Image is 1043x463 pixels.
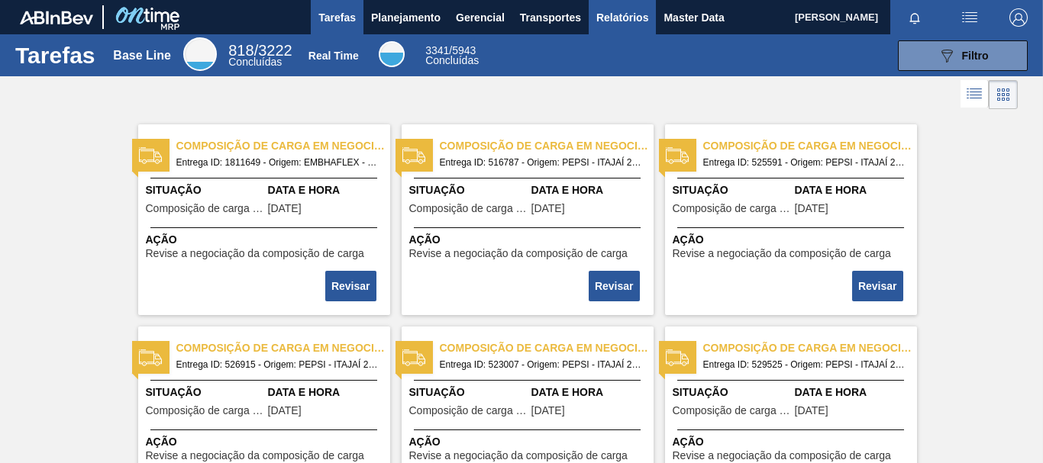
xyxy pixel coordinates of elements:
[440,138,654,154] span: Composição de carga em negociação
[139,346,162,369] img: status
[890,7,939,28] button: Notificações
[531,405,565,416] span: 09/07/2021,
[666,346,689,369] img: status
[176,138,390,154] span: Composição de carga em negociação
[20,11,93,24] img: TNhmsLtSVTkK8tSr43FrP2fwEKptu5GPRR3wAAAABJRU5ErkJggg==
[898,40,1028,71] button: Filtro
[146,434,386,450] span: Ação
[327,269,378,303] div: Completar tarefa: 29866407
[371,8,441,27] span: Planejamento
[146,232,386,248] span: Ação
[379,41,405,67] div: Real Time
[703,340,917,356] span: Composição de carga em negociação
[531,384,650,400] span: Data e Hora
[113,49,171,63] div: Base Line
[664,8,724,27] span: Master Data
[425,44,449,56] span: 3341
[703,138,917,154] span: Composição de carga em negociação
[15,47,95,64] h1: Tarefas
[1009,8,1028,27] img: Logout
[325,271,376,301] button: Revisar
[268,182,386,198] span: Data e Hora
[440,340,654,356] span: Composição de carga em negociação
[795,203,828,214] span: 13/07/2021,
[146,248,364,259] span: Revise a negociação da composição de carga
[409,434,650,450] span: Ação
[409,450,628,461] span: Revise a negociação da composição de carga
[666,144,689,167] img: status
[409,182,528,198] span: Situação
[268,405,302,416] span: 15/07/2021,
[268,384,386,400] span: Data e Hora
[989,80,1018,109] div: Visão em Cards
[409,384,528,400] span: Situação
[228,42,253,59] span: 818
[176,154,378,171] span: Entrega ID: 1811649 - Origem: EMBHAFLEX - GUARULHOS (SP) - Destino: BR28
[308,50,359,62] div: Real Time
[409,405,528,416] span: Composição de carga em negociação
[962,50,989,62] span: Filtro
[961,8,979,27] img: userActions
[176,340,390,356] span: Composição de carga em negociação
[590,269,641,303] div: Completar tarefa: 29866408
[146,405,264,416] span: Composição de carga em negociação
[409,248,628,259] span: Revise a negociação da composição de carga
[531,182,650,198] span: Data e Hora
[673,203,791,214] span: Composição de carga em negociação
[673,434,913,450] span: Ação
[531,203,565,214] span: 03/07/2021,
[425,54,479,66] span: Concluídas
[146,182,264,198] span: Situação
[402,346,425,369] img: status
[673,232,913,248] span: Ação
[228,42,292,59] span: / 3222
[146,384,264,400] span: Situação
[268,203,302,214] span: 13/09/2025,
[854,269,905,303] div: Completar tarefa: 29866409
[795,182,913,198] span: Data e Hora
[409,232,650,248] span: Ação
[440,356,641,373] span: Entrega ID: 523007 - Origem: PEPSI - ITAJAÍ 2 (SC) - Destino: BR23
[673,182,791,198] span: Situação
[146,450,364,461] span: Revise a negociação da composição de carga
[456,8,505,27] span: Gerencial
[795,384,913,400] span: Data e Hora
[703,154,905,171] span: Entrega ID: 525591 - Origem: PEPSI - ITAJAÍ 2 (SC) - Destino: BR23
[318,8,356,27] span: Tarefas
[183,37,217,71] div: Base Line
[673,450,891,461] span: Revise a negociação da composição de carga
[228,44,292,67] div: Base Line
[673,248,891,259] span: Revise a negociação da composição de carga
[146,203,264,214] span: Composição de carga em negociação
[228,56,282,68] span: Concluídas
[673,384,791,400] span: Situação
[961,80,989,109] div: Visão em Lista
[440,154,641,171] span: Entrega ID: 516787 - Origem: PEPSI - ITAJAÍ 2 (SC) - Destino: BR23
[409,203,528,214] span: Composição de carga em negociação
[402,144,425,167] img: status
[703,356,905,373] span: Entrega ID: 529525 - Origem: PEPSI - ITAJAÍ 2 (SC) - Destino: BR12
[589,271,640,301] button: Revisar
[852,271,903,301] button: Revisar
[139,144,162,167] img: status
[795,405,828,416] span: 17/07/2021,
[520,8,581,27] span: Transportes
[596,8,648,27] span: Relatórios
[176,356,378,373] span: Entrega ID: 526915 - Origem: PEPSI - ITAJAÍ 2 (SC) - Destino: BR15
[425,44,476,56] span: / 5943
[673,405,791,416] span: Composição de carga em negociação
[425,46,479,66] div: Real Time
